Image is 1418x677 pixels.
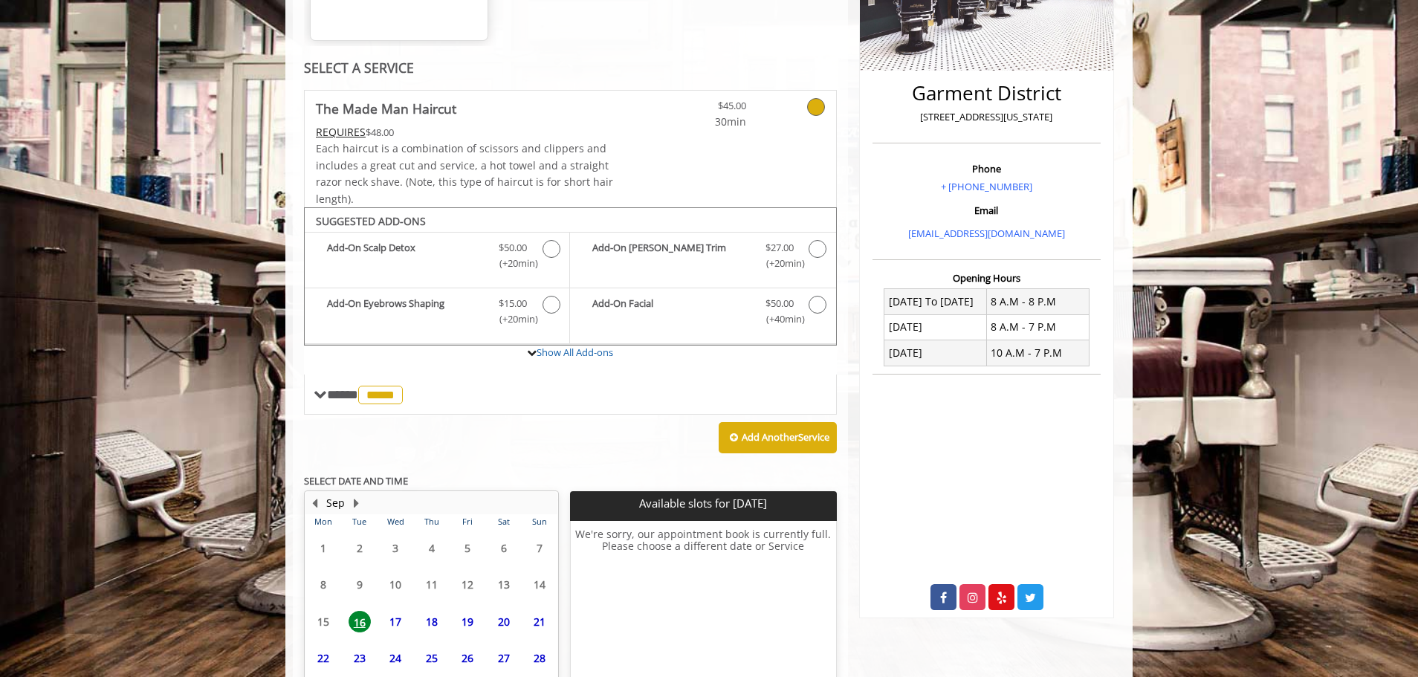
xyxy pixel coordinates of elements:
h3: Phone [876,163,1097,174]
button: Add AnotherService [719,422,837,453]
td: [DATE] [884,340,987,366]
span: 27 [493,647,515,669]
td: 10 A.M - 7 P.M [986,340,1089,366]
span: $27.00 [765,240,794,256]
td: 8 A.M - 7 P.M [986,314,1089,340]
label: Add-On Beard Trim [577,240,828,275]
h3: Email [876,205,1097,216]
a: $45.00 [658,91,746,130]
label: Add-On Scalp Detox [312,240,562,275]
th: Sat [485,514,521,529]
td: Select day25 [413,640,449,677]
span: 20 [493,611,515,632]
p: [STREET_ADDRESS][US_STATE] [876,109,1097,125]
span: Each haircut is a combination of scissors and clippers and includes a great cut and service, a ho... [316,141,613,205]
a: [EMAIL_ADDRESS][DOMAIN_NAME] [908,227,1065,240]
td: Select day28 [522,640,558,677]
span: 18 [421,611,443,632]
span: $50.00 [765,296,794,311]
span: $15.00 [499,296,527,311]
th: Fri [450,514,485,529]
td: Select day27 [485,640,521,677]
span: 30min [658,114,746,130]
a: Show All Add-ons [537,346,613,359]
span: 22 [312,647,334,669]
h3: Opening Hours [873,273,1101,283]
td: Select day16 [341,603,377,641]
td: Select day17 [378,603,413,641]
button: Previous Month [308,495,320,511]
label: Add-On Eyebrows Shaping [312,296,562,331]
div: SELECT A SERVICE [304,61,837,75]
b: Add-On Eyebrows Shaping [327,296,484,327]
td: Select day21 [522,603,558,641]
td: Select day18 [413,603,449,641]
label: Add-On Facial [577,296,828,331]
td: [DATE] To [DATE] [884,289,987,314]
button: Sep [326,495,345,511]
td: Select day26 [450,640,485,677]
span: (+20min ) [491,256,535,271]
td: Select day22 [305,640,341,677]
th: Thu [413,514,449,529]
b: Add-On [PERSON_NAME] Trim [592,240,750,271]
span: 21 [528,611,551,632]
td: Select day23 [341,640,377,677]
span: (+40min ) [757,311,801,327]
span: $50.00 [499,240,527,256]
span: 16 [349,611,371,632]
span: 17 [384,611,407,632]
span: This service needs some Advance to be paid before we block your appointment [316,125,366,139]
td: 8 A.M - 8 P.M [986,289,1089,314]
td: [DATE] [884,314,987,340]
td: Select day19 [450,603,485,641]
button: Next Month [350,495,362,511]
b: Add-On Scalp Detox [327,240,484,271]
span: 24 [384,647,407,669]
span: 28 [528,647,551,669]
td: Select day20 [485,603,521,641]
th: Wed [378,514,413,529]
th: Tue [341,514,377,529]
b: SUGGESTED ADD-ONS [316,214,426,228]
td: Select day24 [378,640,413,677]
span: 23 [349,647,371,669]
th: Sun [522,514,558,529]
div: $48.00 [316,124,615,140]
span: 26 [456,647,479,669]
span: 25 [421,647,443,669]
div: The Made Man Haircut Add-onS [304,207,837,346]
th: Mon [305,514,341,529]
p: Available slots for [DATE] [576,497,830,510]
b: SELECT DATE AND TIME [304,474,408,487]
b: Add-On Facial [592,296,750,327]
span: 19 [456,611,479,632]
span: (+20min ) [491,311,535,327]
h2: Garment District [876,82,1097,104]
b: Add Another Service [742,430,829,444]
span: (+20min ) [757,256,801,271]
b: The Made Man Haircut [316,98,456,119]
a: + [PHONE_NUMBER] [941,180,1032,193]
